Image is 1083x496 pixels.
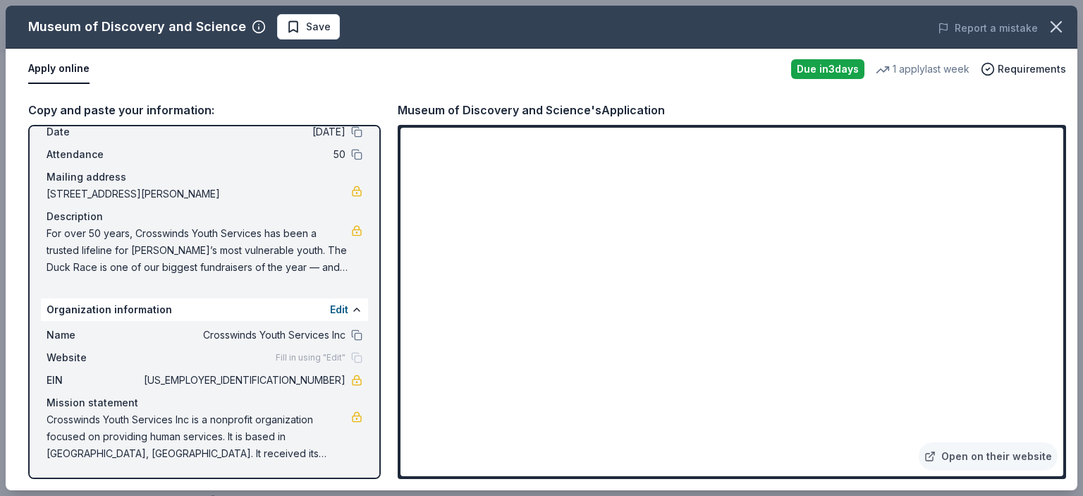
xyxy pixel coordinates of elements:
span: 50 [141,146,345,163]
div: Museum of Discovery and Science [28,16,246,38]
span: Website [47,349,141,366]
span: [DATE] [141,123,345,140]
div: Copy and paste your information: [28,101,381,119]
span: EIN [47,372,141,389]
div: Museum of Discovery and Science's Application [398,101,665,119]
span: Crosswinds Youth Services Inc [141,327,345,344]
div: 1 apply last week [876,61,969,78]
span: Attendance [47,146,141,163]
div: Due in 3 days [791,59,864,79]
span: Crosswinds Youth Services Inc is a nonprofit organization focused on providing human services. It... [47,411,351,462]
span: [STREET_ADDRESS][PERSON_NAME] [47,186,351,202]
button: Requirements [981,61,1066,78]
button: Report a mistake [938,20,1038,37]
span: For over 50 years, Crosswinds Youth Services has been a trusted lifeline for [PERSON_NAME]’s most... [47,225,351,276]
button: Edit [330,301,348,318]
button: Save [277,14,340,40]
div: Description [47,208,362,225]
span: Date [47,123,141,140]
span: Name [47,327,141,344]
div: Mailing address [47,169,362,186]
span: Requirements [998,61,1066,78]
a: Open on their website [919,442,1058,471]
span: Fill in using "Edit" [276,352,345,363]
button: Apply online [28,54,90,84]
div: Mission statement [47,394,362,411]
span: [US_EMPLOYER_IDENTIFICATION_NUMBER] [141,372,345,389]
span: Save [306,18,331,35]
div: Organization information [41,298,368,321]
